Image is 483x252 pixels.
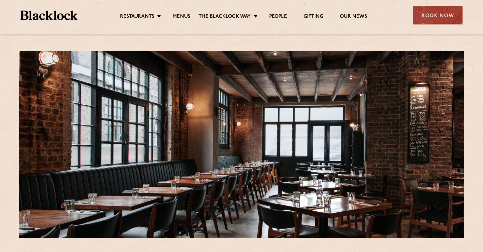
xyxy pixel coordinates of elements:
[269,14,287,21] a: People
[340,14,367,21] a: Our News
[413,6,463,24] div: Book Now
[199,14,251,21] a: The Blacklock Way
[173,14,190,21] a: Menus
[20,11,78,20] img: BL_Textured_Logo-footer-cropped.svg
[304,14,323,21] a: Gifting
[120,14,154,21] a: Restaurants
